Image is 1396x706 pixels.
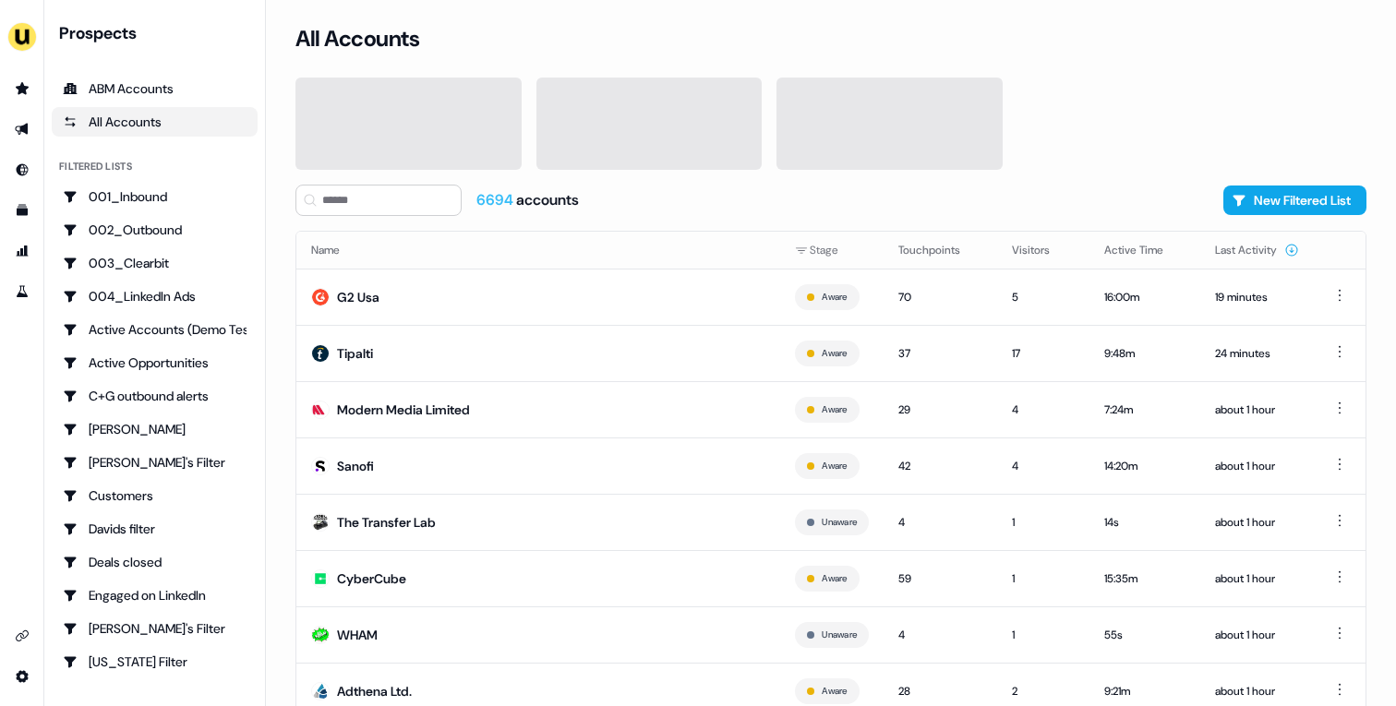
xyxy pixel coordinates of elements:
[1012,626,1075,644] div: 1
[63,486,247,505] div: Customers
[898,569,982,588] div: 59
[1215,682,1299,700] div: about 1 hour
[63,113,247,131] div: All Accounts
[1012,457,1075,475] div: 4
[7,196,37,225] a: Go to templates
[63,254,247,272] div: 003_Clearbit
[63,586,247,604] div: Engaged on LinkedIn
[1104,233,1185,267] button: Active Time
[1104,457,1185,475] div: 14:20m
[52,414,258,444] a: Go to Charlotte Stone
[63,520,247,538] div: Davids filter
[52,381,258,411] a: Go to C+G outbound alerts
[822,458,847,474] button: Aware
[1215,569,1299,588] div: about 1 hour
[52,281,258,311] a: Go to 004_LinkedIn Ads
[63,553,247,571] div: Deals closed
[822,570,847,587] button: Aware
[337,682,412,700] div: Adthena Ltd.
[337,457,374,475] div: Sanofi
[822,627,857,643] button: Unaware
[7,114,37,144] a: Go to outbound experience
[1012,344,1075,363] div: 17
[1104,288,1185,306] div: 16:00m
[795,241,869,259] div: Stage
[337,626,378,644] div: WHAM
[476,190,579,210] div: accounts
[63,187,247,206] div: 001_Inbound
[7,662,37,691] a: Go to integrations
[1104,626,1185,644] div: 55s
[822,401,847,418] button: Aware
[1215,344,1299,363] div: 24 minutes
[1104,401,1185,419] div: 7:24m
[63,453,247,472] div: [PERSON_NAME]'s Filter
[296,232,780,269] th: Name
[898,288,982,306] div: 70
[1012,401,1075,419] div: 4
[1215,288,1299,306] div: 19 minutes
[476,190,516,209] span: 6694
[52,107,258,137] a: All accounts
[52,547,258,577] a: Go to Deals closed
[1012,288,1075,306] div: 5
[337,344,373,363] div: Tipalti
[337,401,470,419] div: Modern Media Limited
[7,155,37,185] a: Go to Inbound
[337,513,436,532] div: The Transfer Lab
[1012,569,1075,588] div: 1
[52,182,258,211] a: Go to 001_Inbound
[63,619,247,638] div: [PERSON_NAME]'s Filter
[7,74,37,103] a: Go to prospects
[63,221,247,239] div: 002_Outbound
[59,22,258,44] div: Prospects
[7,277,37,306] a: Go to experiments
[52,481,258,510] a: Go to Customers
[52,580,258,610] a: Go to Engaged on LinkedIn
[63,79,247,98] div: ABM Accounts
[1215,233,1299,267] button: Last Activity
[59,159,132,174] div: Filtered lists
[52,315,258,344] a: Go to Active Accounts (Demo Test)
[1215,626,1299,644] div: about 1 hour
[295,25,419,53] h3: All Accounts
[898,401,982,419] div: 29
[52,74,258,103] a: ABM Accounts
[1215,513,1299,532] div: about 1 hour
[337,569,406,588] div: CyberCube
[63,652,247,671] div: [US_STATE] Filter
[898,682,982,700] div: 28
[1104,682,1185,700] div: 9:21m
[1223,185,1366,215] button: New Filtered List
[52,448,258,477] a: Go to Charlotte's Filter
[1104,569,1185,588] div: 15:35m
[63,353,247,372] div: Active Opportunities
[1215,401,1299,419] div: about 1 hour
[52,215,258,245] a: Go to 002_Outbound
[1104,344,1185,363] div: 9:48m
[822,345,847,362] button: Aware
[822,514,857,531] button: Unaware
[1104,513,1185,532] div: 14s
[898,457,982,475] div: 42
[63,387,247,405] div: C+G outbound alerts
[898,344,982,363] div: 37
[7,621,37,651] a: Go to integrations
[52,514,258,544] a: Go to Davids filter
[52,348,258,377] a: Go to Active Opportunities
[52,647,258,676] a: Go to Georgia Filter
[63,287,247,305] div: 004_LinkedIn Ads
[52,614,258,643] a: Go to Geneviève's Filter
[1215,457,1299,475] div: about 1 hour
[822,683,847,700] button: Aware
[7,236,37,266] a: Go to attribution
[52,248,258,278] a: Go to 003_Clearbit
[1012,233,1072,267] button: Visitors
[898,626,982,644] div: 4
[63,420,247,438] div: [PERSON_NAME]
[337,288,379,306] div: G2 Usa
[898,233,982,267] button: Touchpoints
[1012,513,1075,532] div: 1
[822,289,847,305] button: Aware
[898,513,982,532] div: 4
